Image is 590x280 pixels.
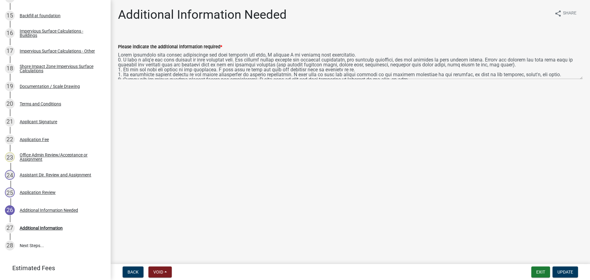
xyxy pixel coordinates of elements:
[553,266,578,278] button: Update
[563,10,576,17] span: Share
[5,28,15,38] div: 16
[20,190,56,195] div: Application Review
[5,187,15,197] div: 25
[148,266,172,278] button: Void
[20,84,80,89] div: Documentation / Scale Drawing
[554,10,562,17] i: share
[5,241,15,250] div: 28
[5,64,15,73] div: 18
[5,262,101,274] a: Estimated Fees
[531,266,550,278] button: Exit
[20,173,91,177] div: Assistant Dir. Review and Assignment
[20,226,63,230] div: Additional Information
[123,266,144,278] button: Back
[153,270,163,274] span: Void
[20,64,101,73] div: Shore Impact Zone Impervious Surface Calculations
[20,137,49,142] div: Application Fee
[5,11,15,21] div: 15
[557,270,573,274] span: Update
[20,102,61,106] div: Terms and Conditions
[118,7,287,22] h1: Additional Information Needed
[20,208,78,212] div: Additional Information Needed
[549,7,581,19] button: shareShare
[5,117,15,127] div: 21
[20,120,57,124] div: Applicant Signature
[20,29,101,37] div: Impervious Surface Calculations - Buildings
[5,46,15,56] div: 17
[128,270,139,274] span: Back
[5,170,15,180] div: 24
[20,49,95,53] div: Impervious Surface Calculations - Other
[5,152,15,162] div: 23
[5,205,15,215] div: 26
[5,81,15,91] div: 19
[5,99,15,109] div: 20
[20,14,61,18] div: Backfill at foundation
[5,223,15,233] div: 27
[118,45,222,49] label: Please indicate the additional information required
[5,135,15,144] div: 22
[20,153,101,161] div: Office Admin Review/Acceptance or Assignment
